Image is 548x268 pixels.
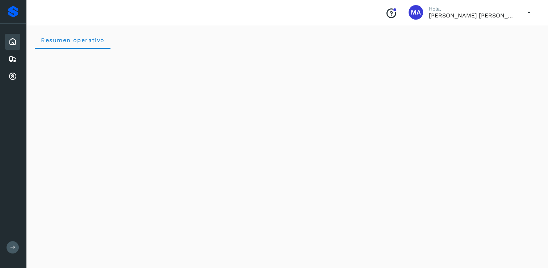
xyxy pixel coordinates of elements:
[5,69,20,85] div: Cuentas por cobrar
[5,34,20,50] div: Inicio
[429,12,516,19] p: MARCO ANTONIO HERNANDEZ ESQUIVEL
[429,6,516,12] p: Hola,
[5,51,20,67] div: Embarques
[41,37,105,44] span: Resumen operativo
